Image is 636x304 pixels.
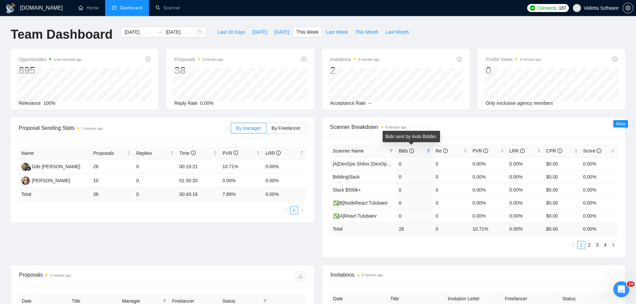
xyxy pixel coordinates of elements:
[507,183,544,196] td: 0.00%
[388,146,395,156] span: filter
[120,5,142,11] span: Dashboard
[265,150,281,156] span: LRR
[293,27,322,37] button: This Week
[544,222,580,235] td: $ 0.00
[609,241,617,249] button: right
[486,100,553,106] span: Only exclusive agency members
[581,183,617,196] td: 0.00%
[284,208,288,212] span: left
[263,160,306,174] td: 0.00%
[179,150,195,156] span: Time
[203,58,224,61] time: 3 minutes ago
[613,281,629,297] iframe: Intercom live chat
[386,28,409,36] span: Last Month
[409,148,414,153] span: info-circle
[263,299,267,303] span: filter
[300,208,304,212] span: right
[82,127,103,130] time: 3 minutes ago
[443,148,448,153] span: info-circle
[578,241,585,249] a: 1
[520,148,525,153] span: info-circle
[558,148,562,153] span: info-circle
[355,28,378,36] span: This Month
[472,148,488,154] span: PVR
[5,3,16,14] img: logo
[326,28,348,36] span: Last Week
[50,274,71,277] time: 3 minutes ago
[581,196,617,209] td: 0.00%
[54,58,81,61] time: a few seconds ago
[623,5,633,11] span: setting
[21,177,30,185] img: VS
[577,241,585,249] li: 1
[233,150,238,155] span: info-circle
[507,157,544,170] td: 0.00%
[333,200,388,206] a: ✅[B]NodeReact Tulubaev
[90,188,134,201] td: 38
[333,161,404,167] span: [A]DevOps Shilov (DevOps query)
[581,222,617,235] td: 0.00 %
[214,27,249,37] button: Last 30 Days
[457,57,462,61] span: info-circle
[271,125,300,131] span: By Freelancer
[386,125,407,129] time: 8 minutes ago
[19,64,82,77] div: 895
[433,222,470,235] td: 0
[333,174,360,180] a: BiddingSlack
[158,29,163,35] span: swap-right
[470,170,506,183] td: 0.00%
[575,6,579,10] span: user
[330,222,396,235] td: Total
[433,157,470,170] td: 0
[396,209,433,222] td: 0
[333,213,377,219] a: ✅[A]React Tulubaev
[544,157,580,170] td: $0.00
[362,273,383,277] time: 9 minutes ago
[581,170,617,183] td: 0.00%
[433,170,470,183] td: 0
[134,160,177,174] td: 0
[585,241,593,249] li: 2
[594,241,601,249] a: 3
[295,271,306,281] button: download
[609,241,617,249] li: Next Page
[597,148,601,153] span: info-circle
[282,206,290,214] li: Previous Page
[290,207,298,214] a: 1
[544,209,580,222] td: $0.00
[486,55,541,63] span: Profile Views
[26,166,31,171] img: gigradar-bm.png
[296,28,319,36] span: This Week
[19,55,82,63] span: Opportunities
[470,196,506,209] td: 0.00%
[21,164,80,169] a: GKGde [PERSON_NAME]
[21,163,30,171] img: GK
[290,206,298,214] li: 1
[571,243,575,247] span: left
[537,4,557,12] span: Connects:
[263,174,306,188] td: 0.00%
[19,147,90,160] th: Name
[158,29,163,35] span: to
[544,170,580,183] td: $0.00
[602,241,609,249] a: 4
[322,27,352,37] button: Last Week
[507,170,544,183] td: 0.00%
[333,187,361,193] a: Slack $500k+
[586,241,593,249] a: 2
[530,5,535,11] img: upwork-logo.png
[19,188,90,201] td: Total
[163,299,167,303] span: filter
[78,5,98,11] a: homeHome
[436,148,448,154] span: Re
[295,273,305,279] span: download
[616,121,625,126] span: New
[263,188,306,201] td: 0.00 %
[125,28,155,36] input: Start date
[298,206,306,214] button: right
[470,157,506,170] td: 0.00%
[134,188,177,201] td: 0
[19,271,162,281] div: Proposals
[90,174,134,188] td: 10
[486,64,541,77] div: 0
